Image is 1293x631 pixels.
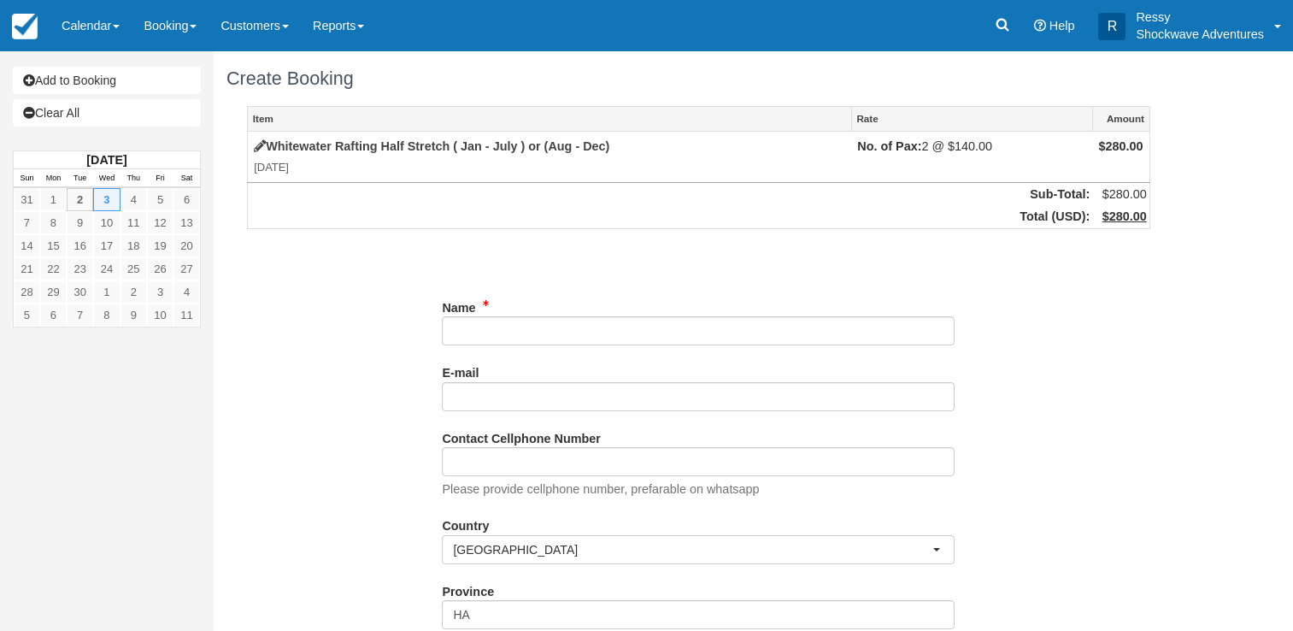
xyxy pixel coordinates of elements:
a: 15 [40,234,67,257]
label: Province [442,577,494,601]
h1: Create Booking [226,68,1171,89]
th: Sat [173,169,200,188]
p: Ressy [1136,9,1264,26]
a: 10 [147,304,173,327]
strong: Total ( ): [1020,209,1090,223]
i: Help [1034,20,1046,32]
a: 6 [40,304,67,327]
a: 8 [40,211,67,234]
a: 3 [147,280,173,304]
a: 28 [14,280,40,304]
a: 24 [93,257,120,280]
a: 22 [40,257,67,280]
a: Item [248,107,851,131]
div: R [1098,13,1125,40]
a: 11 [120,211,147,234]
a: 2 [120,280,147,304]
span: USD [1055,209,1081,223]
a: 8 [93,304,120,327]
a: Add to Booking [13,67,201,94]
p: Shockwave Adventures [1136,26,1264,43]
a: 29 [40,280,67,304]
a: 30 [67,280,93,304]
a: 6 [173,188,200,211]
a: Rate [852,107,1092,131]
a: 5 [147,188,173,211]
a: 19 [147,234,173,257]
a: 17 [93,234,120,257]
td: 2 @ $140.00 [851,132,1092,182]
a: 5 [14,304,40,327]
a: Whitewater Rafting Half Stretch ( Jan - July ) or (Aug - Dec) [254,139,609,153]
a: 13 [173,211,200,234]
th: Fri [147,169,173,188]
a: 9 [67,211,93,234]
label: Name [442,293,475,317]
strong: No. of Pax [857,139,921,153]
a: 18 [120,234,147,257]
th: Thu [120,169,147,188]
td: $280.00 [1092,182,1149,205]
a: 7 [14,211,40,234]
span: Help [1049,19,1075,32]
td: $280.00 [1092,132,1149,182]
th: Sun [14,169,40,188]
a: Clear All [13,99,201,127]
a: 26 [147,257,173,280]
a: 27 [173,257,200,280]
u: $280.00 [1102,209,1147,223]
a: 31 [14,188,40,211]
a: 12 [147,211,173,234]
a: 14 [14,234,40,257]
button: [GEOGRAPHIC_DATA] [442,535,955,564]
a: 9 [120,304,147,327]
a: 1 [93,280,120,304]
a: 16 [67,234,93,257]
a: 7 [67,304,93,327]
a: 11 [173,304,200,327]
a: Amount [1093,107,1149,131]
span: [GEOGRAPHIC_DATA] [453,541,932,558]
img: checkfront-main-nav-mini-logo.png [12,14,38,39]
label: Country [442,511,489,535]
a: 2 [67,188,93,211]
a: 20 [173,234,200,257]
th: Wed [93,169,120,188]
th: Tue [67,169,93,188]
a: 1 [40,188,67,211]
label: E-mail [442,358,479,382]
a: 21 [14,257,40,280]
a: 25 [120,257,147,280]
p: Please provide cellphone number, prefarable on whatsapp [442,481,759,498]
strong: [DATE] [86,153,126,167]
a: 4 [120,188,147,211]
strong: Sub-Total: [1030,187,1090,201]
a: 3 [93,188,120,211]
em: [DATE] [254,160,845,176]
label: Contact Cellphone Number [442,424,601,448]
a: 10 [93,211,120,234]
th: Mon [40,169,67,188]
a: 4 [173,280,200,304]
a: 23 [67,257,93,280]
